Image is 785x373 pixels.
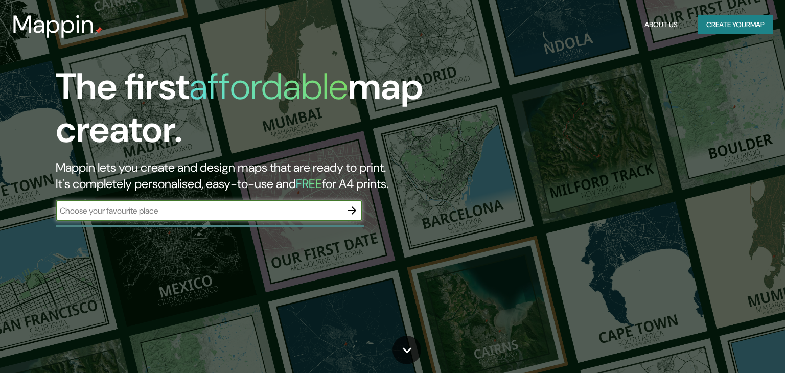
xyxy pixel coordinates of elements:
[95,27,103,35] img: mappin-pin
[189,63,348,110] h1: affordable
[56,205,342,217] input: Choose your favourite place
[640,15,682,34] button: About Us
[56,65,448,159] h1: The first map creator.
[12,10,95,39] h3: Mappin
[698,15,773,34] button: Create yourmap
[56,159,448,192] h2: Mappin lets you create and design maps that are ready to print. It's completely personalised, eas...
[296,176,322,192] h5: FREE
